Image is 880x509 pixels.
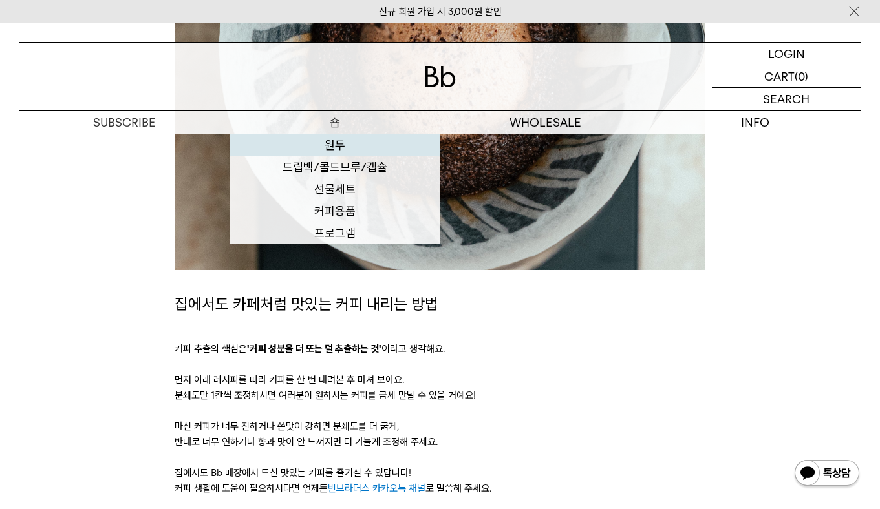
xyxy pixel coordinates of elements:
[175,434,705,450] p: 반대로 너무 연하거나 향과 맛이 안 느껴지면 더 가늘게 조정해 주세요.
[175,341,705,357] p: 커피 추출의 핵심은 이라고 생각해요.
[19,111,230,134] a: SUBSCRIBE
[175,388,705,403] p: 분쇄도만 1칸씩 조정하시면 여러분이 원하시는 커피를 금세 만날 수 있을 거예요!
[175,465,705,481] p: 집에서도 Bb 매장에서 드신 맛있는 커피를 즐기실 수 있답니다!
[425,66,456,87] img: 로고
[175,295,438,313] span: 집에서도 카페처럼 맛있는 커피 내리는 방법
[712,65,861,88] a: CART (0)
[763,88,810,110] p: SEARCH
[230,156,440,178] a: 드립백/콜드브루/캡슐
[712,43,861,65] a: LOGIN
[230,222,440,244] a: 프로그램
[230,134,440,156] a: 원두
[247,343,381,355] b: '커피 성분을 더 또는 덜 추출하는 것'
[440,111,650,134] p: WHOLESALE
[764,65,795,87] p: CART
[175,419,705,434] p: 마신 커피가 너무 진하거나 쓴맛이 강하면 분쇄도를 더 굵게,
[650,111,861,134] p: INFO
[795,65,808,87] p: (0)
[230,111,440,134] a: 숍
[328,483,425,494] a: 빈브라더스 카카오톡 채널
[793,459,861,490] img: 카카오톡 채널 1:1 채팅 버튼
[230,178,440,200] a: 선물세트
[175,481,705,496] p: 커피 생활에 도움이 필요하시다면 언제든 로 말씀해 주세요.
[175,372,705,388] p: 먼저 아래 레시피를 따라 커피를 한 번 내려본 후 마셔 보아요.
[768,43,805,65] p: LOGIN
[230,200,440,222] a: 커피용품
[379,6,502,17] a: 신규 회원 가입 시 3,000원 할인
